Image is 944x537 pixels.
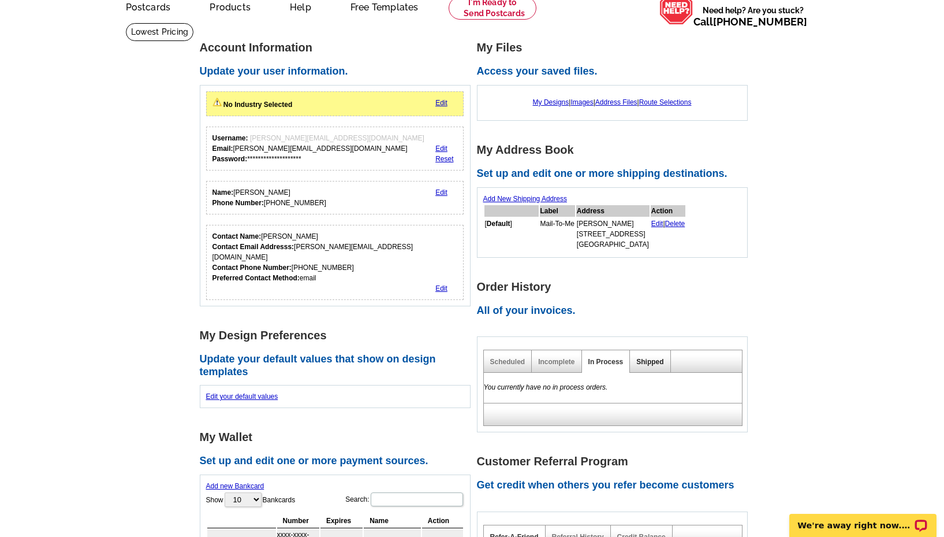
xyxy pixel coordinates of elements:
strong: Contact Name: [212,232,262,240]
th: Action [651,205,686,217]
a: Add new Bankcard [206,482,264,490]
label: Search: [345,491,464,508]
a: Edit [435,188,447,197]
div: | | | [483,91,741,113]
a: Edit your default values [206,392,278,401]
a: Edit [435,284,447,292]
strong: Contact Phone Number: [212,264,292,272]
a: Edit [651,220,663,228]
h2: All of your invoices. [477,305,754,317]
a: My Designs [533,98,569,106]
th: Expires [320,514,363,528]
a: Address Files [595,98,637,106]
label: Show Bankcards [206,491,296,508]
a: Incomplete [538,358,574,366]
h1: Account Information [200,42,477,54]
th: Address [576,205,650,217]
h2: Set up and edit one or more shipping destinations. [477,168,754,180]
b: Default [487,220,510,228]
strong: Phone Number: [212,199,264,207]
h1: My Design Preferences [200,329,477,342]
span: [PERSON_NAME][EMAIL_ADDRESS][DOMAIN_NAME] [250,134,424,142]
a: Add New Shipping Address [483,195,567,203]
a: Shipped [636,358,663,366]
span: Need help? Are you stuck? [693,5,813,28]
h1: My Wallet [200,431,477,443]
td: | [651,218,686,250]
h2: Get credit when others you refer become customers [477,479,754,492]
div: Who should we contact regarding order issues? [206,225,464,300]
td: [PERSON_NAME] [STREET_ADDRESS] [GEOGRAPHIC_DATA] [576,218,650,250]
em: You currently have no in process orders. [484,383,608,391]
th: Label [540,205,575,217]
a: [PHONE_NUMBER] [713,16,807,28]
td: [ ] [484,218,539,250]
h2: Update your default values that show on design templates [200,353,477,378]
strong: No Industry Selected [223,101,292,109]
strong: Username: [212,134,248,142]
a: Images [570,98,593,106]
strong: Preferred Contact Method: [212,274,300,282]
a: Route Selections [639,98,692,106]
a: Edit [435,145,447,153]
strong: Contact Email Addresss: [212,243,294,251]
h1: My Files [477,42,754,54]
div: [PERSON_NAME] [PERSON_NAME][EMAIL_ADDRESS][DOMAIN_NAME] [PHONE_NUMBER] email [212,231,458,283]
h2: Set up and edit one or more payment sources. [200,455,477,468]
div: Your personal details. [206,181,464,214]
iframe: LiveChat chat widget [782,501,944,537]
h2: Access your saved files. [477,65,754,78]
strong: Password: [212,155,248,163]
a: Edit [435,99,447,107]
td: Mail-To-Me [540,218,575,250]
a: In Process [588,358,624,366]
h2: Update your user information. [200,65,477,78]
div: Your login information. [206,127,464,171]
a: Delete [665,220,685,228]
h1: Order History [477,281,754,293]
strong: Name: [212,188,234,197]
th: Action [422,514,463,528]
th: Number [277,514,319,528]
div: [PERSON_NAME] [PHONE_NUMBER] [212,187,326,208]
select: ShowBankcards [225,492,262,507]
h1: Customer Referral Program [477,455,754,468]
h1: My Address Book [477,144,754,156]
span: Call [693,16,807,28]
th: Name [364,514,421,528]
img: warningIcon.png [212,98,222,107]
input: Search: [371,492,463,506]
strong: Email: [212,145,233,153]
a: Scheduled [490,358,525,366]
a: Reset [435,155,453,163]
